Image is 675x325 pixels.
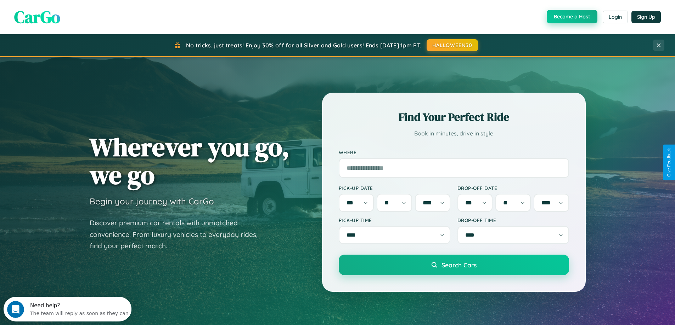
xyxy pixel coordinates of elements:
div: Open Intercom Messenger [3,3,132,22]
label: Drop-off Time [457,217,569,223]
span: Search Cars [441,261,477,269]
label: Pick-up Date [339,185,450,191]
label: Pick-up Time [339,217,450,223]
button: Become a Host [547,10,597,23]
div: Need help? [27,6,125,12]
span: No tricks, just treats! Enjoy 30% off for all Silver and Gold users! Ends [DATE] 1pm PT. [186,42,421,49]
iframe: Intercom live chat [7,301,24,318]
div: The team will reply as soon as they can [27,12,125,19]
h2: Find Your Perfect Ride [339,109,569,125]
button: Search Cars [339,255,569,275]
p: Book in minutes, drive in style [339,128,569,139]
label: Drop-off Date [457,185,569,191]
button: Sign Up [631,11,661,23]
h3: Begin your journey with CarGo [90,196,214,207]
h1: Wherever you go, we go [90,133,289,189]
p: Discover premium car rentals with unmatched convenience. From luxury vehicles to everyday rides, ... [90,217,267,252]
label: Where [339,149,569,155]
span: CarGo [14,5,60,29]
button: HALLOWEEN30 [427,39,478,51]
iframe: Intercom live chat discovery launcher [4,297,131,321]
button: Login [603,11,628,23]
div: Give Feedback [666,148,671,177]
